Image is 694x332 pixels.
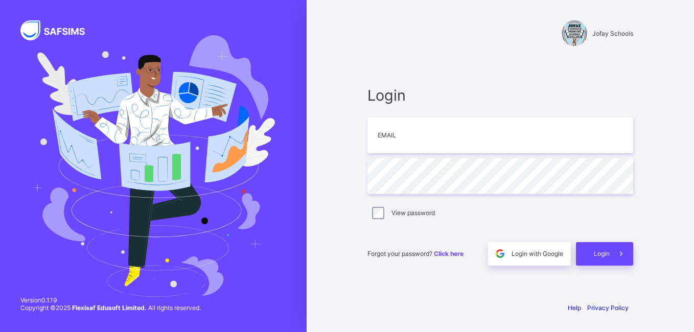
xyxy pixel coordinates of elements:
img: Hero Image [32,35,275,297]
a: Help [568,304,581,312]
span: Copyright © 2025 All rights reserved. [20,304,201,312]
img: SAFSIMS Logo [20,20,97,40]
label: View password [391,209,435,217]
img: google.396cfc9801f0270233282035f929180a.svg [494,248,506,259]
a: Privacy Policy [587,304,629,312]
span: Jofay Schools [592,30,633,37]
span: Login [367,86,633,104]
span: Forgot your password? [367,250,464,257]
span: Login [594,250,610,257]
strong: Flexisaf Edusoft Limited. [72,304,147,312]
a: Click here [434,250,464,257]
span: Login with Google [512,250,563,257]
span: Version 0.1.19 [20,296,201,304]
